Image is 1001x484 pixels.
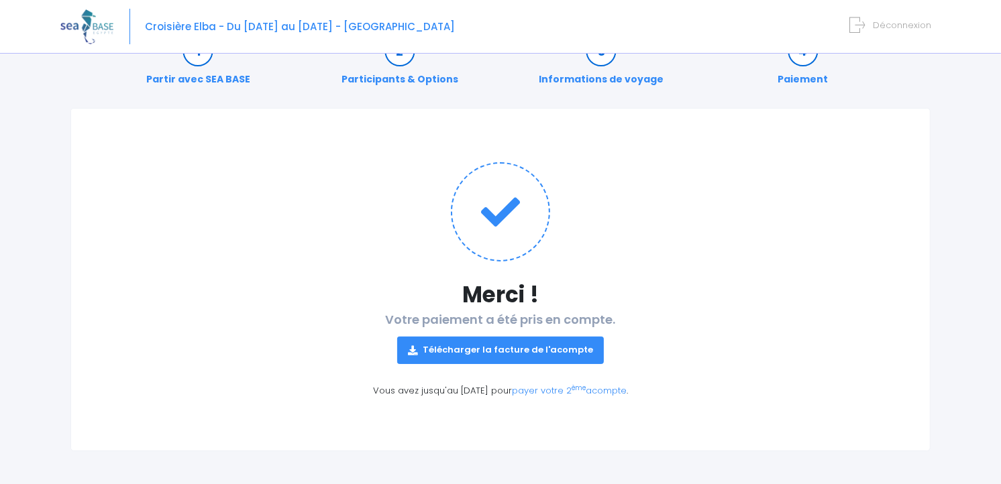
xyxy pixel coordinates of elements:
[572,383,586,392] sup: ème
[145,19,455,34] span: Croisière Elba - Du [DATE] au [DATE] - [GEOGRAPHIC_DATA]
[335,44,465,86] a: Participants & Options
[140,44,257,86] a: Partir avec SEA BASE
[397,337,604,363] a: Télécharger la facture de l'acompte
[98,384,903,398] p: Vous avez jusqu'au [DATE] pour .
[98,282,903,308] h1: Merci !
[512,384,627,397] a: payer votre 2èmeacompte
[771,44,835,86] a: Paiement
[532,44,670,86] a: Informations de voyage
[873,19,931,32] span: Déconnexion
[98,312,903,364] h2: Votre paiement a été pris en compte.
